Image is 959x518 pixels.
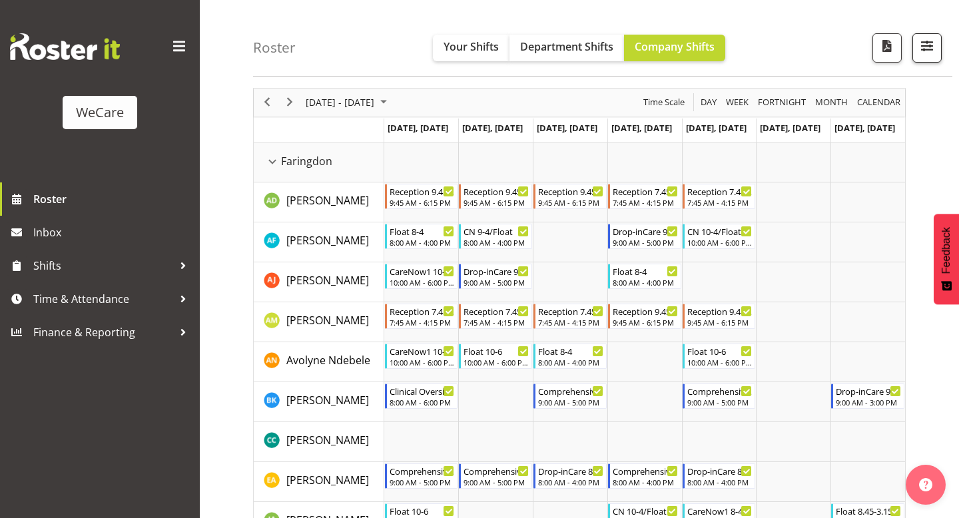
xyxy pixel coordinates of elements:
[538,384,603,397] div: Comprehensive Consult 9-5
[433,35,509,61] button: Your Shifts
[538,344,603,358] div: Float 8-4
[254,382,384,422] td: Brian Ko resource
[538,397,603,407] div: 9:00 AM - 5:00 PM
[33,322,173,342] span: Finance & Reporting
[613,504,678,517] div: CN 10-4/Float
[286,192,369,208] a: [PERSON_NAME]
[683,224,756,249] div: Alex Ferguson"s event - CN 10-4/Float Begin From Friday, October 10, 2025 at 10:00:00 AM GMT+13:0...
[757,94,807,111] span: Fortnight
[613,224,678,238] div: Drop-inCare 9-5
[538,197,603,208] div: 9:45 AM - 6:15 PM
[33,256,173,276] span: Shifts
[464,264,529,278] div: Drop-inCare 9-5
[390,397,455,407] div: 8:00 AM - 6:00 PM
[33,189,193,209] span: Roster
[459,264,532,289] div: Amy Johannsen"s event - Drop-inCare 9-5 Begin From Tuesday, October 7, 2025 at 9:00:00 AM GMT+13:...
[459,184,532,209] div: Aleea Devenport"s event - Reception 9.45-6.15 Begin From Tuesday, October 7, 2025 at 9:45:00 AM G...
[286,433,369,447] span: [PERSON_NAME]
[464,477,529,487] div: 9:00 AM - 5:00 PM
[385,463,458,489] div: Ena Advincula"s event - Comprehensive Consult 9-5 Begin From Monday, October 6, 2025 at 9:00:00 A...
[390,197,455,208] div: 9:45 AM - 6:15 PM
[385,264,458,289] div: Amy Johannsen"s event - CareNow1 10-6 Begin From Monday, October 6, 2025 at 10:00:00 AM GMT+13:00...
[286,273,369,288] span: [PERSON_NAME]
[687,357,753,368] div: 10:00 AM - 6:00 PM
[687,197,753,208] div: 7:45 AM - 4:15 PM
[286,473,369,487] span: [PERSON_NAME]
[390,504,455,517] div: Float 10-6
[390,264,455,278] div: CareNow1 10-6
[611,122,672,134] span: [DATE], [DATE]
[537,122,597,134] span: [DATE], [DATE]
[533,184,607,209] div: Aleea Devenport"s event - Reception 9.45-6.15 Begin From Wednesday, October 8, 2025 at 9:45:00 AM...
[509,35,624,61] button: Department Shifts
[464,344,529,358] div: Float 10-6
[831,384,904,409] div: Brian Ko"s event - Drop-inCare 9-3 Begin From Sunday, October 12, 2025 at 9:00:00 AM GMT+13:00 En...
[464,237,529,248] div: 8:00 AM - 4:00 PM
[10,33,120,60] img: Rosterit website logo
[459,304,532,329] div: Antonia Mao"s event - Reception 7.45-4.15 Begin From Tuesday, October 7, 2025 at 7:45:00 AM GMT+1...
[538,317,603,328] div: 7:45 AM - 4:15 PM
[254,462,384,502] td: Ena Advincula resource
[934,214,959,304] button: Feedback - Show survey
[33,222,193,242] span: Inbox
[533,304,607,329] div: Antonia Mao"s event - Reception 7.45-4.15 Begin From Wednesday, October 8, 2025 at 7:45:00 AM GMT...
[635,39,715,54] span: Company Shifts
[464,304,529,318] div: Reception 7.45-4.15
[940,227,952,274] span: Feedback
[538,184,603,198] div: Reception 9.45-6.15
[278,89,301,117] div: next period
[258,94,276,111] button: Previous
[608,224,681,249] div: Alex Ferguson"s event - Drop-inCare 9-5 Begin From Thursday, October 9, 2025 at 9:00:00 AM GMT+13...
[390,477,455,487] div: 9:00 AM - 5:00 PM
[533,463,607,489] div: Ena Advincula"s event - Drop-inCare 8-4 Begin From Wednesday, October 8, 2025 at 8:00:00 AM GMT+1...
[385,304,458,329] div: Antonia Mao"s event - Reception 7.45-4.15 Begin From Monday, October 6, 2025 at 7:45:00 AM GMT+13...
[464,224,529,238] div: CN 9-4/Float
[286,313,369,328] span: [PERSON_NAME]
[301,89,395,117] div: October 06 - 12, 2025
[459,224,532,249] div: Alex Ferguson"s event - CN 9-4/Float Begin From Tuesday, October 7, 2025 at 8:00:00 AM GMT+13:00 ...
[281,94,299,111] button: Next
[304,94,393,111] button: October 2025
[464,277,529,288] div: 9:00 AM - 5:00 PM
[855,94,903,111] button: Month
[286,233,369,248] span: [PERSON_NAME]
[390,357,455,368] div: 10:00 AM - 6:00 PM
[390,224,455,238] div: Float 8-4
[76,103,124,123] div: WeCare
[385,344,458,369] div: Avolyne Ndebele"s event - CareNow1 10-6 Begin From Monday, October 6, 2025 at 10:00:00 AM GMT+13:...
[254,422,384,462] td: Charlotte Courtney resource
[613,477,678,487] div: 8:00 AM - 4:00 PM
[390,184,455,198] div: Reception 9.45-6.15
[385,384,458,409] div: Brian Ko"s event - Clinical Oversight Begin From Monday, October 6, 2025 at 8:00:00 AM GMT+13:00 ...
[459,463,532,489] div: Ena Advincula"s event - Comprehensive Consult 9-5 Begin From Tuesday, October 7, 2025 at 9:00:00 ...
[613,277,678,288] div: 8:00 AM - 4:00 PM
[624,35,725,61] button: Company Shifts
[641,94,687,111] button: Time Scale
[613,184,678,198] div: Reception 7.45-4.15
[286,393,369,407] span: [PERSON_NAME]
[538,464,603,477] div: Drop-inCare 8-4
[286,432,369,448] a: [PERSON_NAME]
[687,184,753,198] div: Reception 7.45-4.15
[856,94,902,111] span: calendar
[390,344,455,358] div: CareNow1 10-6
[912,33,942,63] button: Filter Shifts
[281,153,332,169] span: Faringdon
[286,272,369,288] a: [PERSON_NAME]
[608,304,681,329] div: Antonia Mao"s event - Reception 9.45-6.15 Begin From Thursday, October 9, 2025 at 9:45:00 AM GMT+...
[686,122,747,134] span: [DATE], [DATE]
[304,94,376,111] span: [DATE] - [DATE]
[464,357,529,368] div: 10:00 AM - 6:00 PM
[286,312,369,328] a: [PERSON_NAME]
[683,304,756,329] div: Antonia Mao"s event - Reception 9.45-6.15 Begin From Friday, October 10, 2025 at 9:45:00 AM GMT+1...
[683,184,756,209] div: Aleea Devenport"s event - Reception 7.45-4.15 Begin From Friday, October 10, 2025 at 7:45:00 AM G...
[464,197,529,208] div: 9:45 AM - 6:15 PM
[390,237,455,248] div: 8:00 AM - 4:00 PM
[464,317,529,328] div: 7:45 AM - 4:15 PM
[538,357,603,368] div: 8:00 AM - 4:00 PM
[390,384,455,397] div: Clinical Oversight
[286,352,370,368] a: Avolyne Ndebele
[836,397,901,407] div: 9:00 AM - 3:00 PM
[533,384,607,409] div: Brian Ko"s event - Comprehensive Consult 9-5 Begin From Wednesday, October 8, 2025 at 9:00:00 AM ...
[699,94,719,111] button: Timeline Day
